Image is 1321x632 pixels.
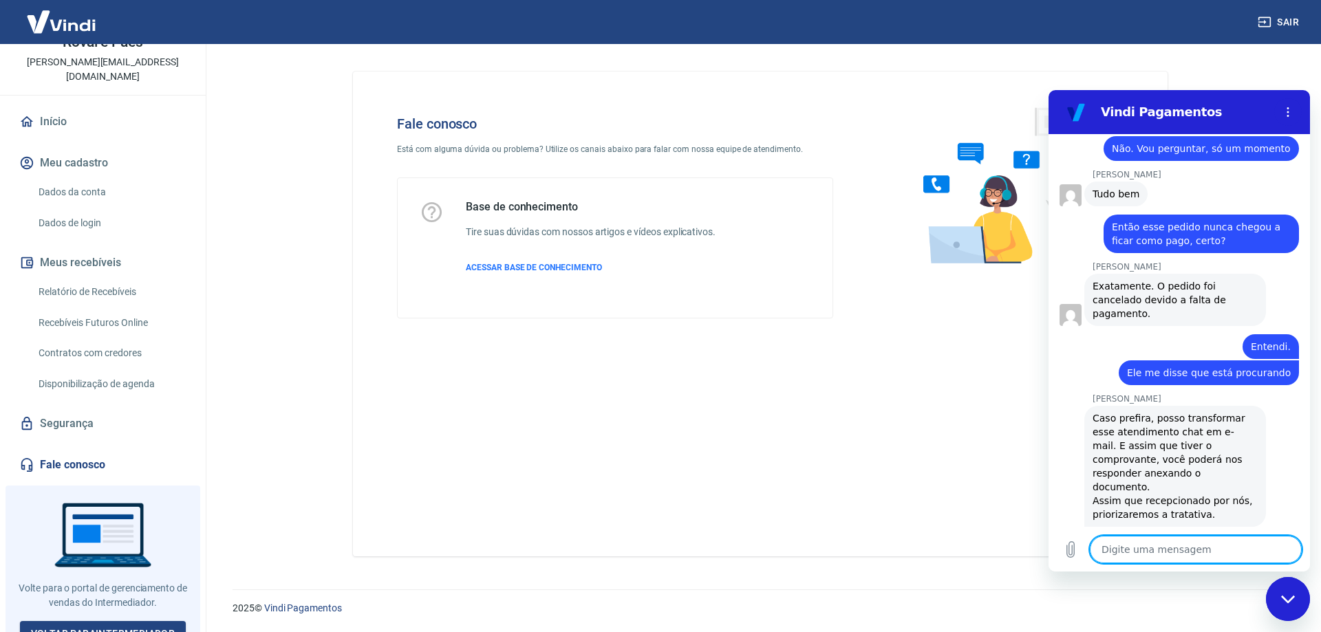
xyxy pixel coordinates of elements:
button: Meu cadastro [17,148,189,178]
h6: Tire suas dúvidas com nossos artigos e vídeos explicativos. [466,225,716,239]
p: [PERSON_NAME][EMAIL_ADDRESS][DOMAIN_NAME] [11,55,195,84]
a: Dados de login [33,209,189,237]
a: Início [17,107,189,137]
iframe: Botão para abrir a janela de mensagens, conversa em andamento [1266,577,1310,621]
a: Segurança [17,408,189,439]
img: Vindi [17,1,106,43]
p: Está com alguma dúvida ou problema? Utilize os canais abaixo para falar com nossa equipe de atend... [397,143,833,155]
img: Fale conosco [896,94,1105,277]
iframe: Janela de mensagens [1049,90,1310,571]
a: Recebíveis Futuros Online [33,309,189,337]
span: ACESSAR BASE DE CONHECIMENTO [466,263,602,272]
p: Auto Peças e Distribuidora Roval e Paes [11,21,195,50]
h5: Base de conhecimento [466,200,716,214]
button: Meus recebíveis [17,248,189,278]
a: Relatório de Recebíveis [33,278,189,306]
a: ACESSAR BASE DE CONHECIMENTO [466,261,716,274]
button: Sair [1255,10,1304,35]
a: Dados da conta [33,178,189,206]
a: Vindi Pagamentos [264,602,342,613]
h4: Fale conosco [397,116,833,132]
a: Fale conosco [17,450,189,480]
p: 2025 © [233,601,1288,615]
a: Contratos com credores [33,339,189,367]
a: Disponibilização de agenda [33,370,189,398]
